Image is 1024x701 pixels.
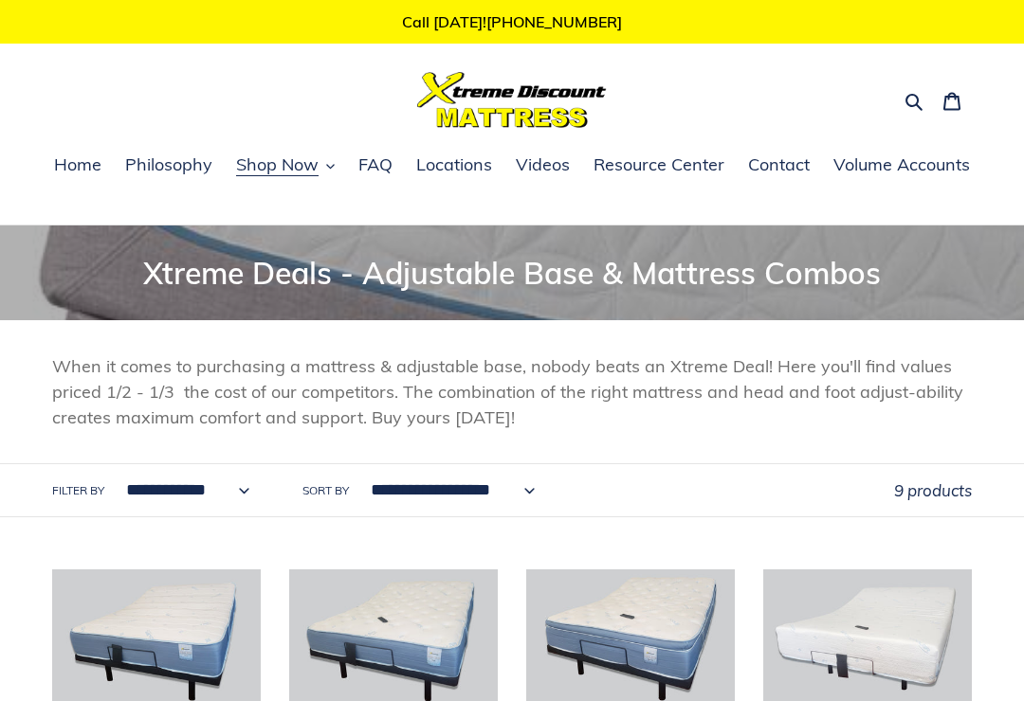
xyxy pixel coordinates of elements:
[407,152,502,180] a: Locations
[833,153,970,176] span: Volume Accounts
[486,12,622,31] a: [PHONE_NUMBER]
[54,153,101,176] span: Home
[143,254,881,292] span: Xtreme Deals - Adjustable Base & Mattress Combos
[516,153,570,176] span: Videos
[584,152,734,180] a: Resource Center
[417,72,607,128] img: Xtreme Discount Mattress
[894,480,972,500] span: 9 products
[594,153,724,176] span: Resource Center
[416,153,492,176] span: Locations
[739,152,819,180] a: Contact
[52,353,972,430] p: When it comes to purchasing a mattress & adjustable base, nobody beats an Xtreme Deal! Here you'l...
[45,152,111,180] a: Home
[748,153,810,176] span: Contact
[349,152,402,180] a: FAQ
[125,153,212,176] span: Philosophy
[302,482,349,499] label: Sort by
[116,152,222,180] a: Philosophy
[227,152,344,180] button: Shop Now
[236,153,319,176] span: Shop Now
[358,153,393,176] span: FAQ
[52,482,104,499] label: Filter by
[506,152,579,180] a: Videos
[824,152,979,180] a: Volume Accounts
